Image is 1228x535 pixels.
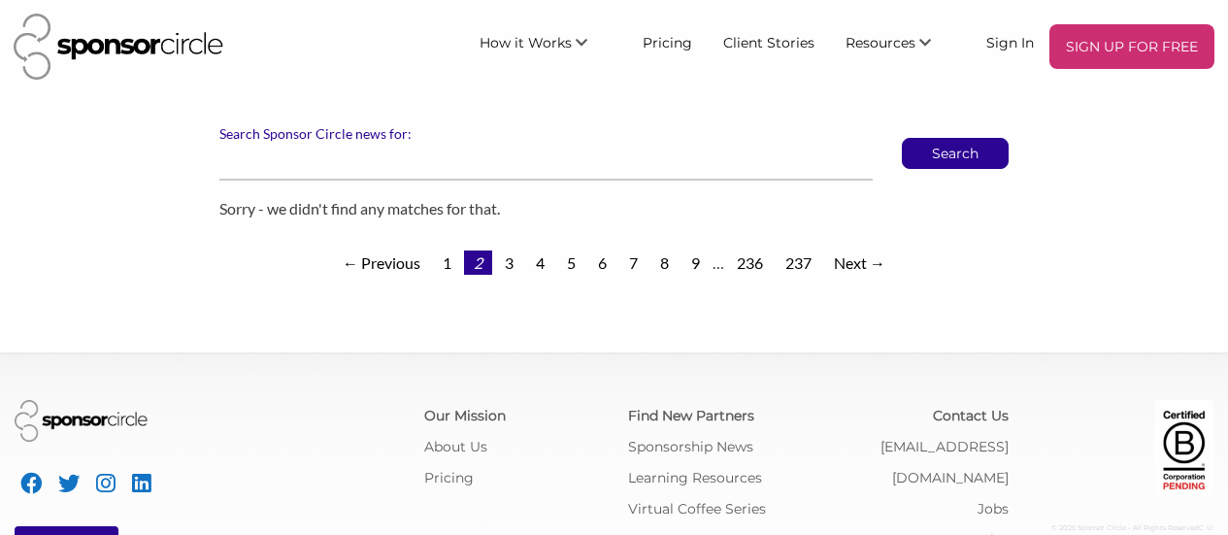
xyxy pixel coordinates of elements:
[1057,32,1207,61] p: SIGN UP FOR FREE
[830,24,971,69] li: Resources
[650,251,679,275] a: Page 8
[1199,523,1213,532] span: C: U:
[526,251,554,275] a: Page 4
[713,253,724,272] span: …
[219,125,1009,143] label: Search Sponsor Circle news for:
[628,438,753,455] a: Sponsorship News
[433,251,461,275] a: Page 1
[424,438,487,455] a: About Us
[627,24,708,59] a: Pricing
[1155,400,1213,497] img: Certified Corporation Pending Logo
[903,139,1008,168] p: Search
[628,500,766,518] a: Virtual Coffee Series
[971,24,1049,59] a: Sign In
[464,24,627,69] li: How it Works
[219,251,1009,275] div: Pagination
[776,251,821,275] a: Page 237
[824,251,895,275] a: Next →
[902,138,1009,169] button: Search
[727,251,773,275] a: Page 236
[628,469,762,486] a: Learning Resources
[15,400,148,442] img: Sponsor Circle Logo
[681,251,710,275] a: Page 9
[619,251,647,275] a: Page 7
[424,469,474,486] a: Pricing
[933,407,1009,424] a: Contact Us
[846,34,915,51] span: Resources
[708,24,830,59] a: Client Stories
[14,14,223,80] img: Sponsor Circle Logo
[424,407,506,424] a: Our Mission
[588,251,616,275] a: Page 6
[219,196,1009,221] p: Sorry - we didn't find any matches for that.
[480,34,572,51] span: How it Works
[464,251,492,275] em: Page 2
[628,407,754,424] a: Find New Partners
[333,251,430,275] a: ← Previous
[880,438,1009,486] a: [EMAIL_ADDRESS][DOMAIN_NAME]
[978,500,1009,518] a: Jobs
[557,251,585,275] a: Page 5
[495,251,523,275] a: Page 3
